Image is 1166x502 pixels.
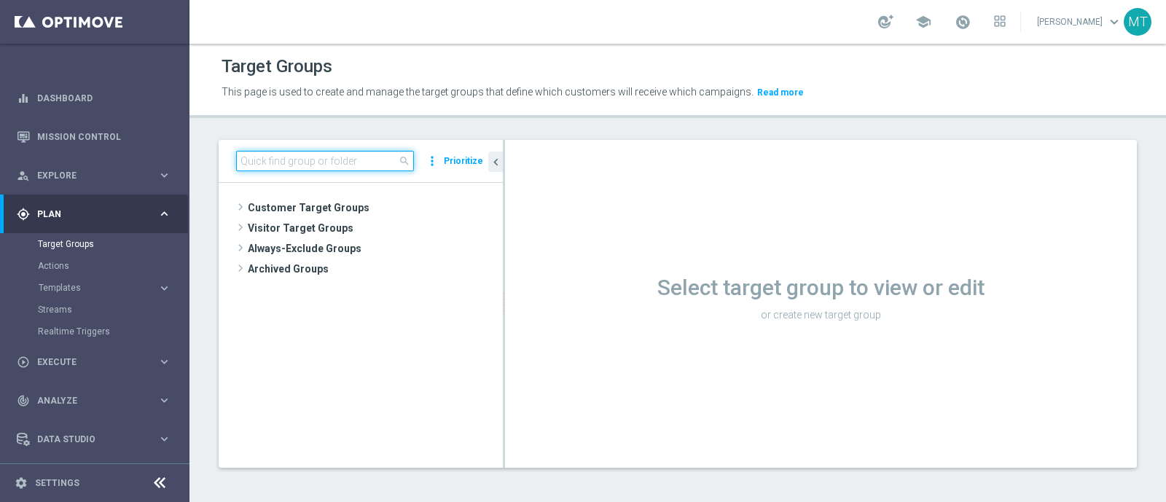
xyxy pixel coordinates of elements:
[157,207,171,221] i: keyboard_arrow_right
[488,152,503,172] button: chevron_left
[38,260,152,272] a: Actions
[37,458,152,497] a: Optibot
[38,255,188,277] div: Actions
[35,479,79,487] a: Settings
[248,238,503,259] span: Always-Exclude Groups
[17,356,157,369] div: Execute
[17,92,30,105] i: equalizer
[248,259,503,279] span: Archived Groups
[16,395,172,407] button: track_changes Analyze keyboard_arrow_right
[39,283,157,292] div: Templates
[17,394,30,407] i: track_changes
[1124,8,1151,36] div: MT
[157,281,171,295] i: keyboard_arrow_right
[222,86,754,98] span: This page is used to create and manage the target groups that define which customers will receive...
[37,117,171,156] a: Mission Control
[425,151,439,171] i: more_vert
[37,79,171,117] a: Dashboard
[16,170,172,181] button: person_search Explore keyboard_arrow_right
[16,356,172,368] button: play_circle_outline Execute keyboard_arrow_right
[38,299,188,321] div: Streams
[915,14,931,30] span: school
[505,308,1137,321] p: or create new target group
[39,283,143,292] span: Templates
[37,358,157,366] span: Execute
[38,238,152,250] a: Target Groups
[17,169,30,182] i: person_search
[222,56,332,77] h1: Target Groups
[17,117,171,156] div: Mission Control
[15,476,28,490] i: settings
[16,93,172,104] button: equalizer Dashboard
[37,171,157,180] span: Explore
[37,435,157,444] span: Data Studio
[17,208,157,221] div: Plan
[16,131,172,143] button: Mission Control
[442,152,485,171] button: Prioritize
[157,168,171,182] i: keyboard_arrow_right
[37,210,157,219] span: Plan
[248,197,503,218] span: Customer Target Groups
[17,433,157,446] div: Data Studio
[16,208,172,220] button: gps_fixed Plan keyboard_arrow_right
[38,321,188,342] div: Realtime Triggers
[17,208,30,221] i: gps_fixed
[236,151,414,171] input: Quick find group or folder
[16,434,172,445] button: Data Studio keyboard_arrow_right
[38,304,152,315] a: Streams
[17,169,157,182] div: Explore
[157,432,171,446] i: keyboard_arrow_right
[756,85,805,101] button: Read more
[1036,11,1124,33] a: [PERSON_NAME]keyboard_arrow_down
[38,326,152,337] a: Realtime Triggers
[17,79,171,117] div: Dashboard
[248,218,503,238] span: Visitor Target Groups
[38,277,188,299] div: Templates
[157,393,171,407] i: keyboard_arrow_right
[1106,14,1122,30] span: keyboard_arrow_down
[489,155,503,169] i: chevron_left
[17,394,157,407] div: Analyze
[38,233,188,255] div: Target Groups
[17,458,171,497] div: Optibot
[17,356,30,369] i: play_circle_outline
[399,155,410,167] span: search
[157,355,171,369] i: keyboard_arrow_right
[38,282,172,294] button: Templates keyboard_arrow_right
[505,275,1137,301] h1: Select target group to view or edit
[37,396,157,405] span: Analyze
